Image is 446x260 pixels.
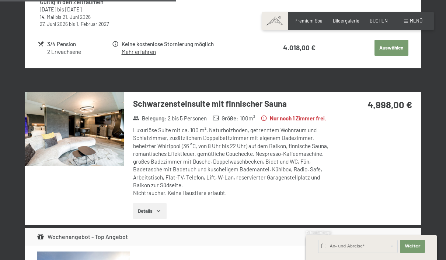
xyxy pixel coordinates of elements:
[240,114,255,122] span: 100 m²
[400,240,425,253] button: Weiter
[306,230,331,235] span: Schnellanfrage
[133,126,332,197] div: Luxuriöse Suite mit ca. 100 m², Naturholzboden, getrenntem Wohnraum und Schlafzimmer, zusätzliche...
[133,203,167,219] button: Details
[374,40,408,56] button: Auswählen
[47,40,112,48] div: 3/4 Pension
[25,92,124,166] img: mss_renderimg.php
[405,243,420,249] span: Weiter
[40,6,56,13] time: 31.08.2025
[40,6,127,13] div: bis
[410,18,422,24] span: Menü
[122,40,259,48] div: Keine kostenlose Stornierung möglich
[370,18,388,24] a: BUCHEN
[333,18,359,24] a: Bildergalerie
[261,114,326,122] strong: Nur noch 1 Zimmer frei.
[40,21,68,27] time: 27.06.2026
[25,228,421,246] div: Wochenangebot - Top Angebot4.998,00 €
[65,6,81,13] time: 12.04.2026
[76,21,109,27] time: 01.02.2027
[295,18,323,24] a: Premium Spa
[40,20,127,27] div: bis
[63,14,91,20] time: 21.06.2026
[213,114,238,122] strong: Größe :
[367,99,412,110] strong: 4.998,00 €
[47,48,112,56] div: 2 Erwachsene
[40,13,127,20] div: bis
[40,14,54,20] time: 14.05.2026
[133,98,332,109] h3: Schwarzensteinsuite mit finnischer Sauna
[122,48,156,55] a: Mehr erfahren
[37,232,128,241] div: Wochenangebot - Top Angebot
[133,114,166,122] strong: Belegung :
[283,43,316,52] strong: 4.018,00 €
[168,114,207,122] span: 2 bis 5 Personen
